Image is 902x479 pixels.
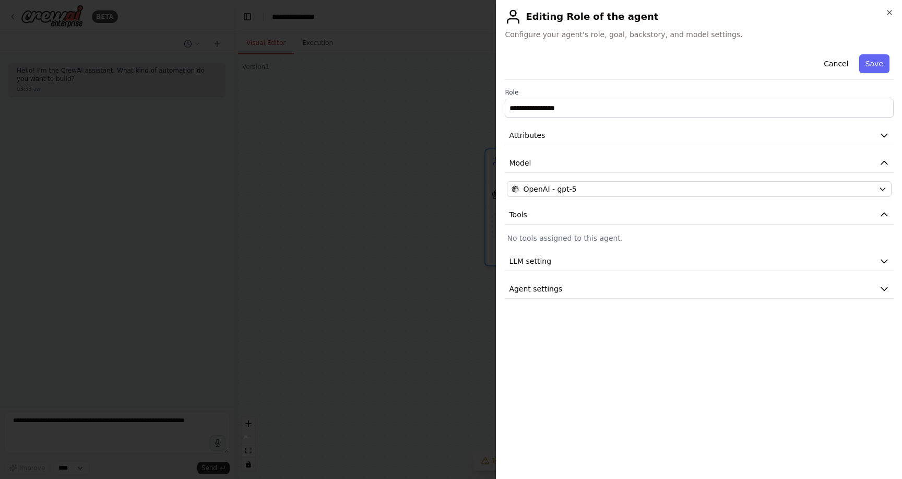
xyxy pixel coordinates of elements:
[859,54,889,73] button: Save
[505,126,894,145] button: Attributes
[505,29,894,40] span: Configure your agent's role, goal, backstory, and model settings.
[505,8,894,25] h2: Editing Role of the agent
[505,252,894,271] button: LLM setting
[509,158,531,168] span: Model
[507,233,892,243] p: No tools assigned to this agent.
[817,54,854,73] button: Cancel
[505,205,894,225] button: Tools
[507,181,892,197] button: OpenAI - gpt-5
[509,130,545,141] span: Attributes
[505,88,894,97] label: Role
[505,279,894,299] button: Agent settings
[509,209,527,220] span: Tools
[509,256,551,266] span: LLM setting
[523,184,576,194] span: OpenAI - gpt-5
[509,284,562,294] span: Agent settings
[505,154,894,173] button: Model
